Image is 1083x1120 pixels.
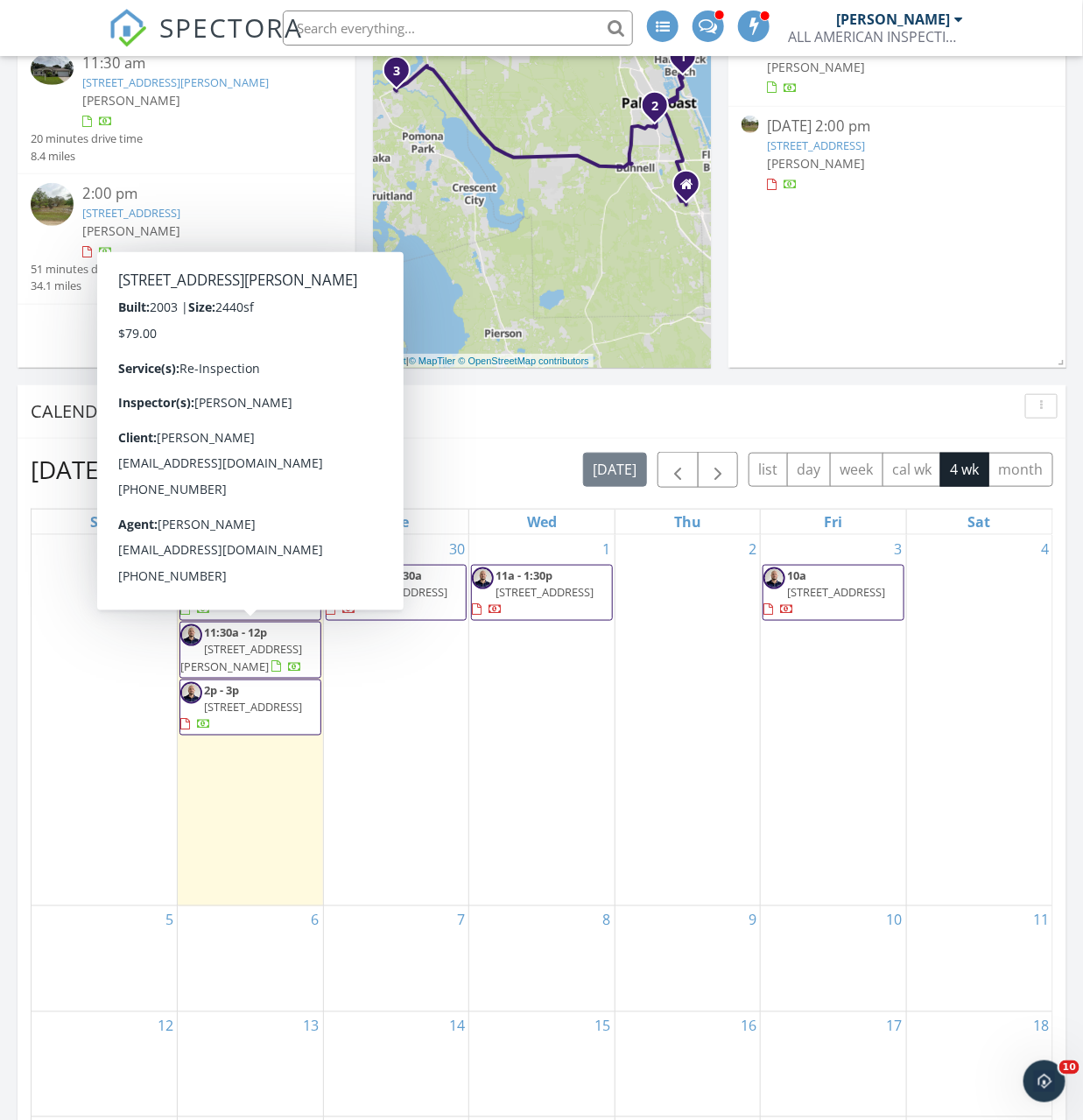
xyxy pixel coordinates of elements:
[600,535,615,563] a: Go to October 1, 2025
[327,567,448,616] a: 9:30a - 10:30a [STREET_ADDRESS]
[31,148,143,165] div: 8.4 miles
[109,24,303,60] a: SPECTORA
[446,535,468,563] a: Go to September 30, 2025
[204,624,267,640] span: 11:30a - 12p
[763,567,885,616] a: 10a [STREET_ADDRESS]
[787,567,806,583] span: 10a
[308,906,323,934] a: Go to October 6, 2025
[698,452,739,488] button: Next
[763,565,904,622] a: 10a [STREET_ADDRESS]
[472,567,494,589] img: vic_spectora.jpg
[178,906,324,1012] td: Go to October 6, 2025
[180,624,302,673] a: 11:30a - 12p [STREET_ADDRESS][PERSON_NAME]
[31,183,74,226] img: streetview
[178,1011,324,1117] td: Go to October 13, 2025
[763,567,785,589] img: vic_spectora.jpg
[159,9,303,46] span: SPECTORA
[615,535,761,906] td: Go to October 2, 2025
[459,356,589,366] a: © OpenStreetMap contributors
[454,906,468,934] a: Go to October 7, 2025
[231,510,270,534] a: Monday
[768,155,866,172] span: [PERSON_NAME]
[768,41,954,57] a: [STREET_ADDRESS][PERSON_NAME]
[31,130,143,147] div: 20 minutes drive time
[31,399,120,423] span: Calendar
[737,1012,760,1040] a: Go to October 16, 2025
[397,70,407,81] div: 110 Pheasant Rd, Satsuma, FL 32189
[31,53,342,165] a: 11:30 am [STREET_ADDRESS][PERSON_NAME] [PERSON_NAME] 20 minutes drive time 8.4 miles
[31,261,143,278] div: 51 minutes drive time
[1030,1012,1052,1040] a: Go to October 18, 2025
[742,19,1053,97] a: [DATE] 11:30 am [STREET_ADDRESS][PERSON_NAME] [PERSON_NAME]
[883,1012,906,1040] a: Go to October 17, 2025
[761,535,907,906] td: Go to October 3, 2025
[671,510,705,534] a: Thursday
[761,906,907,1012] td: Go to October 10, 2025
[180,682,302,731] a: 2p - 3p [STREET_ADDRESS]
[323,906,469,1012] td: Go to October 7, 2025
[154,1012,177,1040] a: Go to October 12, 2025
[469,1011,615,1117] td: Go to October 15, 2025
[179,565,321,622] a: 10a - 10:30a [STREET_ADDRESS]
[409,356,456,366] a: © MapTiler
[749,453,788,487] button: list
[679,52,686,64] i: 1
[655,105,665,116] div: 16 Whittlesey Ln, Palm Coast, FL 32164
[82,222,180,239] span: [PERSON_NAME]
[377,356,406,366] a: Leaflet
[883,453,942,487] button: cal wk
[31,53,74,85] img: 9569461%2Fcover_photos%2FrTSUpS9L1otRCowa7kQd%2Fsmall.jpeg
[524,510,560,534] a: Wednesday
[204,567,267,583] span: 10a - 10:30a
[592,1012,615,1040] a: Go to October 15, 2025
[836,11,950,28] div: [PERSON_NAME]
[32,906,178,1012] td: Go to October 5, 2025
[761,1011,907,1117] td: Go to October 17, 2025
[82,183,316,205] div: 2:00 pm
[742,116,1053,194] a: [DATE] 2:00 pm [STREET_ADDRESS] [PERSON_NAME]
[940,453,989,487] button: 4 wk
[32,535,178,906] td: Go to September 28, 2025
[350,567,423,583] span: 9:30a - 10:30a
[651,101,658,113] i: 2
[906,906,1052,1012] td: Go to October 11, 2025
[109,9,147,47] img: The Best Home Inspection Software - Spectora
[180,682,202,704] img: vic_spectora.jpg
[180,567,202,589] img: vic_spectora.jpg
[31,183,342,295] a: 2:00 pm [STREET_ADDRESS] [PERSON_NAME] 51 minutes drive time 34.1 miles
[446,1012,468,1040] a: Go to October 14, 2025
[469,906,615,1012] td: Go to October 8, 2025
[787,453,831,487] button: day
[82,92,180,109] span: [PERSON_NAME]
[830,453,883,487] button: week
[469,535,615,906] td: Go to October 1, 2025
[615,906,761,1012] td: Go to October 9, 2025
[326,565,468,622] a: 9:30a - 10:30a [STREET_ADDRESS]
[742,116,759,133] img: streetview
[204,699,302,715] span: [STREET_ADDRESS]
[788,28,963,46] div: ALL AMERICAN INSPECTION SERVICES
[821,510,847,534] a: Friday
[768,59,866,75] span: [PERSON_NAME]
[180,624,202,646] img: vic_spectora.jpg
[883,906,906,934] a: Go to October 10, 2025
[300,535,323,563] a: Go to September 29, 2025
[1037,535,1052,563] a: Go to October 4, 2025
[32,1011,178,1117] td: Go to October 12, 2025
[768,116,1028,137] div: [DATE] 2:00 pm
[31,278,143,294] div: 34.1 miles
[965,510,995,534] a: Saturday
[162,906,177,934] a: Go to October 5, 2025
[615,1011,761,1117] td: Go to October 16, 2025
[1030,906,1052,934] a: Go to October 11, 2025
[204,682,239,698] span: 2p - 3p
[787,584,885,600] span: [STREET_ADDRESS]
[393,66,400,78] i: 3
[496,567,552,583] span: 11a - 1:30p
[658,452,699,488] button: Previous
[154,535,177,563] a: Go to September 28, 2025
[686,184,697,194] div: 12 Smoke Tree Place, Palm Coast Fl 32164
[82,74,269,90] a: [STREET_ADDRESS][PERSON_NAME]
[583,453,647,487] button: [DATE]
[906,535,1052,906] td: Go to October 4, 2025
